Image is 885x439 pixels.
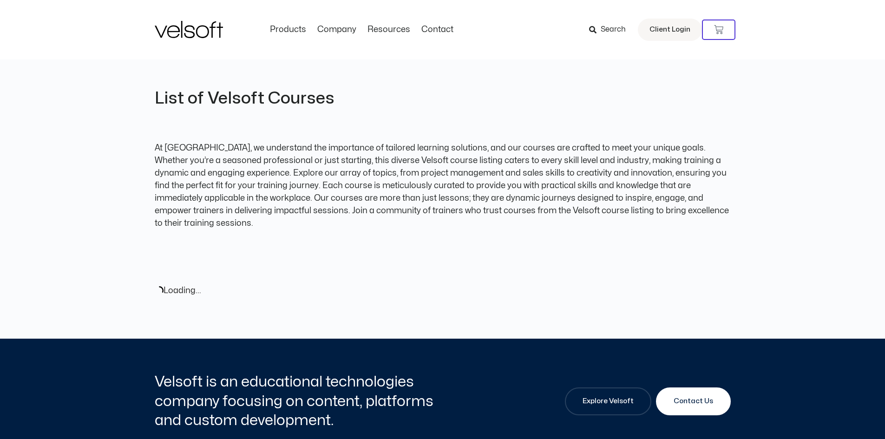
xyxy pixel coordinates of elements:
[312,25,362,35] a: CompanyMenu Toggle
[565,387,651,415] a: Explore Velsoft
[155,88,440,110] h2: List of Velsoft Courses
[155,142,731,229] p: At [GEOGRAPHIC_DATA], we understand the importance of tailored learning solutions, and our course...
[264,25,459,35] nav: Menu
[155,21,223,38] img: Velsoft Training Materials
[649,24,690,36] span: Client Login
[589,22,632,38] a: Search
[416,25,459,35] a: ContactMenu Toggle
[656,387,731,415] a: Contact Us
[583,396,634,407] span: Explore Velsoft
[362,25,416,35] a: ResourcesMenu Toggle
[601,24,626,36] span: Search
[674,396,713,407] span: Contact Us
[155,372,440,430] h2: Velsoft is an educational technologies company focusing on content, platforms and custom developm...
[164,284,201,297] span: Loading...
[264,25,312,35] a: ProductsMenu Toggle
[638,19,702,41] a: Client Login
